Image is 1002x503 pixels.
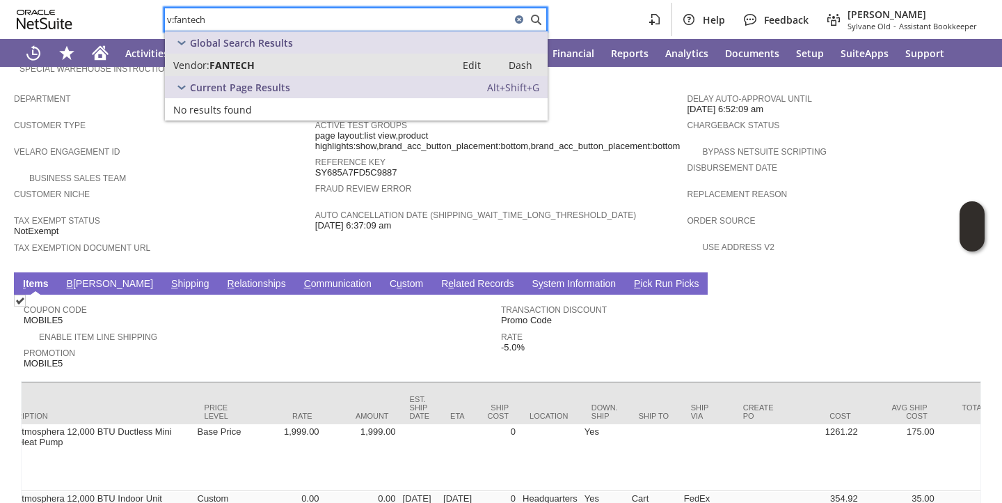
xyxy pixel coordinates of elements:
div: Ship Cost [487,403,509,420]
svg: Search [527,11,544,28]
div: Rate [257,412,312,420]
span: MOBILE5 [24,358,63,369]
a: Replacement reason [687,189,787,199]
a: Order Source [687,216,755,226]
span: Analytics [665,47,708,60]
a: Support [897,39,953,67]
a: SuiteApps [832,39,897,67]
a: Special Warehouse Instructions [19,64,176,74]
a: Documents [717,39,788,67]
a: Custom [386,278,427,291]
span: page layout:list view,product highlights:show,brand_acc_button_placement:bottom,brand_acc_button_... [315,130,681,152]
div: ETA [450,412,466,420]
span: Alt+Shift+G [487,81,539,94]
a: Active Test Groups [315,121,407,130]
span: -5.0% [501,342,525,353]
span: [DATE] 6:52:09 am [687,104,763,115]
a: Unrolled view on [963,275,980,292]
a: Disbursement Date [687,163,777,173]
span: Financial [552,47,594,60]
a: Coupon Code [24,305,87,315]
a: Activities [117,39,177,67]
span: MOBILE5 [24,315,63,326]
a: Shipping [168,278,213,291]
span: Sylvane Old [848,21,891,31]
a: Relationships [224,278,289,291]
a: System Information [528,278,619,291]
span: y [539,278,543,289]
span: Setup [796,47,824,60]
svg: Home [92,45,109,61]
span: Vendor: [173,59,209,72]
div: Ship To [639,412,670,420]
svg: Shortcuts [58,45,75,61]
a: Transaction Discount [501,305,607,315]
a: Vendor:FANTECHEdit: Dash: [165,54,548,76]
span: Activities [125,47,168,60]
a: Dash: [496,56,545,73]
span: Help [703,13,725,26]
td: Base Price [194,424,246,491]
span: No results found [173,103,252,116]
td: 1261.22 [785,424,861,491]
a: Velaro Engagement ID [14,147,120,157]
span: SY685A7FD5C9887 [315,167,397,178]
a: Communication [301,278,375,291]
a: Enable Item Line Shipping [39,332,157,342]
a: Related Records [438,278,517,291]
span: C [304,278,311,289]
td: Yes [581,424,628,491]
div: Shortcuts [50,39,83,67]
span: B [67,278,73,289]
div: Ship Via [691,403,722,420]
td: 1,999.00 [323,424,399,491]
a: Financial [544,39,603,67]
div: Location [530,412,571,420]
a: Rate [501,332,523,342]
div: Est. Ship Date [410,395,430,420]
a: Tax Exempt Status [14,216,100,226]
a: Reports [603,39,657,67]
td: 175.00 [861,424,938,491]
span: S [171,278,177,289]
a: Auto Cancellation Date (shipping_wait_time_long_threshold_date) [315,210,636,220]
a: Chargeback Status [687,121,779,130]
span: Documents [725,47,779,60]
div: Amount [333,412,389,420]
a: Business Sales Team [29,173,126,183]
input: Search [165,11,511,28]
div: Price Level [205,403,236,420]
a: Customer Niche [14,189,90,199]
a: Delay Auto-Approval Until [687,94,811,104]
svg: logo [17,10,72,29]
a: Pick Run Picks [630,278,702,291]
span: NotExempt [14,226,58,237]
a: Use Address V2 [702,242,774,252]
iframe: Click here to launch Oracle Guided Learning Help Panel [960,201,985,251]
a: Reference Key [315,157,385,167]
span: Global Search Results [190,36,293,49]
svg: Recent Records [25,45,42,61]
div: Down. Ship [591,403,618,420]
a: Setup [788,39,832,67]
span: [PERSON_NAME] [848,8,977,21]
span: Support [905,47,944,60]
span: Reports [611,47,649,60]
span: Promo Code [501,315,552,326]
a: Analytics [657,39,717,67]
a: Customer Type [14,121,86,130]
div: Cost [795,412,851,420]
span: R [228,278,234,289]
a: Home [83,39,117,67]
div: Avg Ship Cost [872,403,928,420]
a: Edit: [447,56,496,73]
span: Assistant Bookkeeper [899,21,977,31]
a: Department [14,94,71,104]
span: P [634,278,640,289]
a: B[PERSON_NAME] [63,278,157,291]
a: Bypass NetSuite Scripting [702,147,826,157]
a: Tax Exemption Document URL [14,243,150,253]
a: Promotion [24,348,75,358]
td: 0 [477,424,519,491]
span: I [23,278,26,289]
